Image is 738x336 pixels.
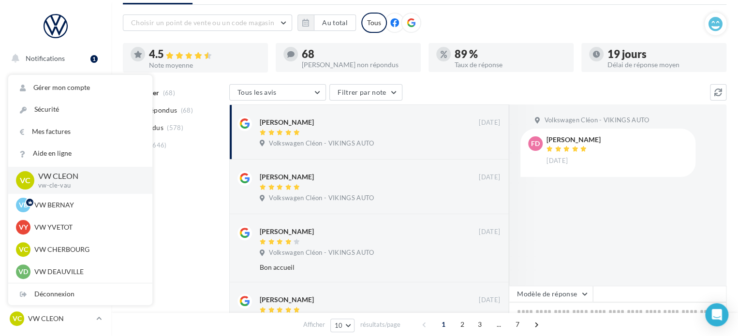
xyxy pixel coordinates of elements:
p: VW CLEON [28,314,92,323]
p: VW CHERBOURG [34,245,141,254]
span: [DATE] [479,173,500,182]
span: Notifications [26,54,65,62]
span: (578) [167,124,183,131]
button: Au total [297,15,356,31]
div: 1 [90,55,98,63]
a: Campagnes DataOnDemand [6,274,105,302]
span: [DATE] [479,228,500,236]
a: Campagnes [6,146,105,166]
span: 2 [455,317,470,332]
div: Note moyenne [149,62,260,69]
button: Choisir un point de vente ou un code magasin [123,15,292,31]
a: Opérations [6,73,105,93]
span: [DATE] [479,118,500,127]
span: résultats/page [360,320,400,329]
button: 10 [330,319,355,332]
span: VC [20,175,30,186]
span: Non répondus [132,105,177,115]
a: Sécurité [8,99,152,120]
div: 89 % [455,49,566,59]
div: [PERSON_NAME] [260,227,314,236]
a: Calendrier [6,218,105,238]
span: Volkswagen Cléon - VIKINGS AUTO [544,116,649,125]
span: (68) [181,106,193,114]
div: 19 jours [607,49,719,59]
div: Open Intercom Messenger [705,303,728,326]
button: Filtrer par note [329,84,402,101]
p: vw-cle-vau [38,181,137,190]
div: Déconnexion [8,283,152,305]
span: [DATE] [479,296,500,305]
a: Médiathèque [6,193,105,214]
a: Aide en ligne [8,143,152,164]
p: VW BERNAY [34,200,141,210]
span: Tous les avis [237,88,277,96]
span: VC [13,314,22,323]
a: PLV et print personnalisable [6,241,105,270]
span: Volkswagen Cléon - VIKINGS AUTO [269,139,374,148]
span: 10 [335,321,343,329]
div: [PERSON_NAME] [260,117,314,127]
a: VC VW CLEON [8,309,103,328]
span: VC [19,245,28,254]
div: Taux de réponse [455,61,566,68]
button: Tous les avis [229,84,326,101]
span: Volkswagen Cléon - VIKINGS AUTO [269,194,374,203]
p: VW YVETOT [34,222,141,232]
span: VY [19,222,28,232]
span: 7 [510,317,525,332]
span: (646) [150,141,167,149]
button: Modèle de réponse [509,286,593,302]
span: [DATE] [546,157,568,165]
div: Tous [361,13,387,33]
div: [PERSON_NAME] [260,172,314,182]
p: VW DEAUVILLE [34,267,141,277]
span: Fd [531,139,540,148]
span: 3 [472,317,487,332]
a: Boîte de réception68 [6,96,105,117]
span: Choisir un point de vente ou un code magasin [131,18,274,27]
button: Au total [314,15,356,31]
span: Afficher [303,320,325,329]
a: Mes factures [8,121,152,143]
div: Bon accueil [260,263,437,272]
div: 4.5 [149,49,260,60]
button: Notifications 1 [6,48,102,69]
span: VB [19,200,28,210]
span: 1 [436,317,451,332]
div: 68 [302,49,413,59]
a: Visibilité en ligne [6,121,105,142]
div: [PERSON_NAME] non répondus [302,61,413,68]
a: Contacts [6,169,105,190]
span: ... [491,317,506,332]
a: Gérer mon compte [8,77,152,99]
div: Délai de réponse moyen [607,61,719,68]
div: [PERSON_NAME] [260,295,314,305]
div: [PERSON_NAME] [546,136,601,143]
p: VW CLEON [38,171,137,182]
span: VD [18,267,28,277]
span: Volkswagen Cléon - VIKINGS AUTO [269,248,374,257]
